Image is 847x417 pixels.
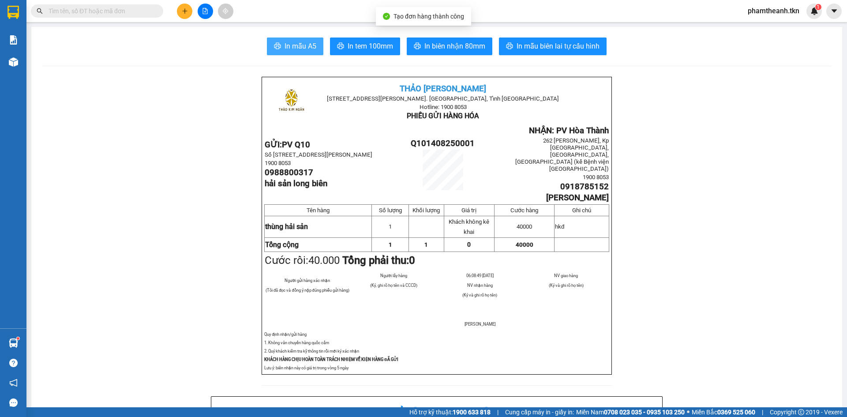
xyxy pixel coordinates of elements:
span: hkđ [555,223,564,230]
input: Tìm tên, số ĐT hoặc mã đơn [49,6,153,16]
span: Quy định nhận/gửi hàng [264,332,307,337]
span: NV giao hàng [554,273,578,278]
span: printer [337,42,344,51]
span: Người gửi hàng xác nhận [285,278,330,283]
span: aim [222,8,229,14]
strong: 0708 023 035 - 0935 103 250 [604,409,685,416]
span: Khách không kê khai [449,218,489,235]
span: copyright [798,409,804,415]
span: printer [274,42,281,51]
span: printer [414,42,421,51]
strong: Tổng cộng [265,240,299,249]
span: 1900 8053 [583,174,609,180]
span: 1. Không vân chuyển hàng quốc cấm [264,340,329,345]
span: Miền Nam [576,407,685,417]
span: 1 [389,223,392,230]
span: 40000 [516,241,533,248]
strong: 1900 633 818 [453,409,491,416]
span: Miền Bắc [692,407,755,417]
img: icon-new-feature [810,7,818,15]
span: PHIẾU GỬI HÀNG HÓA [407,112,479,120]
span: Số [STREET_ADDRESS][PERSON_NAME] [265,151,372,158]
img: solution-icon [9,35,18,45]
button: plus [177,4,192,19]
span: [PERSON_NAME] [465,322,495,327]
strong: 0369 525 060 [717,409,755,416]
span: Cước hàng [510,207,538,214]
span: In mẫu A5 [285,41,316,52]
span: Hotline: 1900 8053 [420,104,467,110]
span: Số lượng [379,207,402,214]
span: thùng hải sản [265,222,308,231]
strong: Tổng phải thu: [342,254,415,267]
span: 40.000 [308,254,340,267]
strong: GỬI: [265,140,310,150]
span: check-circle [383,13,390,20]
span: (Ký, ghi rõ họ tên và CCCD) [370,283,417,288]
span: In mẫu biên lai tự cấu hình [517,41,600,52]
span: printer [506,42,513,51]
span: NV nhận hàng [467,283,493,288]
span: THẢO [PERSON_NAME] [400,84,486,94]
strong: KHÁCH HÀNG CHỊU HOÀN TOÀN TRÁCH NHIỆM VỀ KIỆN HÀNG ĐÃ GỬI [264,357,398,362]
span: Tên hàng [307,207,330,214]
span: message [9,398,18,407]
span: hải sản long biên [265,179,327,188]
span: (Tôi đã đọc và đồng ý nộp đúng phiếu gửi hàng) [266,288,349,293]
span: 262 [PERSON_NAME], Kp [GEOGRAPHIC_DATA], [GEOGRAPHIC_DATA], [GEOGRAPHIC_DATA] (kế Bệnh viện [GEOG... [515,137,609,172]
span: question-circle [9,359,18,367]
button: aim [218,4,233,19]
span: 2. Quý khách kiểm tra kỹ thông tin rồi mới ký xác nhận [264,349,359,353]
span: Cước rồi: [265,254,415,267]
span: PV Q10 [282,140,310,150]
span: | [497,407,498,417]
span: search [37,8,43,14]
span: (Ký và ghi rõ họ tên) [462,293,497,297]
button: printerIn biên nhận 80mm [407,38,492,55]
span: 0 [409,254,415,267]
span: caret-down [830,7,838,15]
img: warehouse-icon [9,57,18,67]
button: printerIn mẫu biên lai tự cấu hình [499,38,607,55]
span: 1 [389,241,392,248]
span: 1 [817,4,820,10]
span: NHẬN: PV Hòa Thành [529,126,609,135]
span: Lưu ý: biên nhận này có giá trị trong vòng 5 ngày [264,365,349,370]
span: 1 [424,241,428,248]
span: [PERSON_NAME] [546,193,609,203]
button: file-add [198,4,213,19]
sup: 1 [17,337,19,340]
span: 0 [467,241,471,248]
span: In tem 100mm [348,41,393,52]
button: caret-down [826,4,842,19]
img: warehouse-icon [9,338,18,348]
span: [STREET_ADDRESS][PERSON_NAME]. [GEOGRAPHIC_DATA], Tỉnh [GEOGRAPHIC_DATA] [327,95,559,102]
button: printerIn tem 100mm [330,38,400,55]
span: 40000 [517,223,532,230]
button: printerIn mẫu A5 [267,38,323,55]
span: ⚪️ [687,410,690,414]
span: 0988800317 [265,168,313,177]
span: Giá trị [461,207,476,214]
span: Khối lượng [412,207,440,214]
span: notification [9,379,18,387]
span: phamtheanh.tkn [741,5,806,16]
span: Ghi chú [572,207,591,214]
sup: 1 [815,4,821,10]
img: logo-vxr [7,6,19,19]
span: plus [182,8,188,14]
span: 1900 8053 [265,160,291,166]
span: 06:08:49 [DATE] [466,273,494,278]
img: logo [270,80,313,124]
span: Cung cấp máy in - giấy in: [505,407,574,417]
span: file-add [202,8,208,14]
span: Tạo đơn hàng thành công [394,13,464,20]
span: Hỗ trợ kỹ thuật: [409,407,491,417]
span: 0918785152 [560,182,609,192]
span: Q101408250001 [411,139,475,148]
span: (Ký và ghi rõ họ tên) [549,283,584,288]
span: | [762,407,763,417]
span: In biên nhận 80mm [424,41,485,52]
span: Người lấy hàng [380,273,407,278]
